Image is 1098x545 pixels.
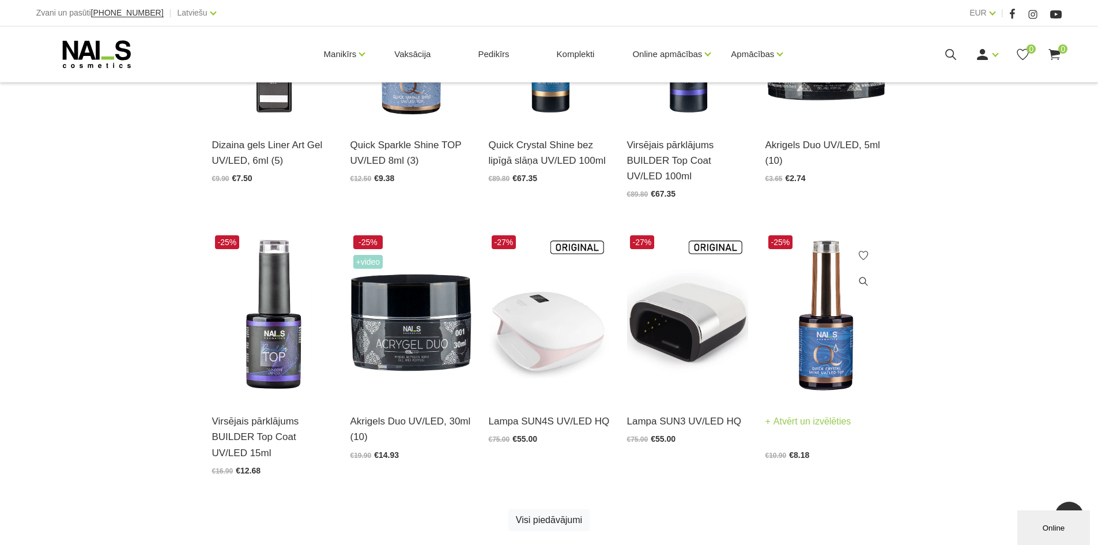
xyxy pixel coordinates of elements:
a: Pedikīrs [469,27,518,82]
img: Kas ir AKRIGELS “DUO GEL” un kādas problēmas tas risina?• Tas apvieno ērti modelējamā akrigela un... [350,232,471,399]
img: Modelis: SUNUV 3Jauda: 48WViļņu garums: 365+405nmKalpošanas ilgums: 50000 HRSPogas vadība:10s/30s... [627,232,748,399]
span: €55.00 [651,434,676,443]
span: €9.38 [374,174,394,183]
a: Virsējais pārklājums BUILDER Top Coat UV/LED 100ml [627,137,748,185]
span: €8.18 [789,450,809,460]
span: €55.00 [512,434,537,443]
span: €67.35 [512,174,537,183]
span: | [169,6,172,20]
a: Apmācības [731,31,774,77]
a: Quick Sparkle Shine TOP UV/LED 8ml (3) [350,137,471,168]
span: €14.93 [374,450,399,460]
span: | [1001,6,1003,20]
a: Manikīrs [324,31,357,77]
a: Vaksācija [385,27,440,82]
a: Online apmācības [632,31,702,77]
div: Zvani un pasūti [36,6,164,20]
a: Akrigels Duo UV/LED, 30ml (10) [350,414,471,445]
a: Quick Crystal Shine bez lipīgā slāņa UV/LED 100ml [489,137,610,168]
a: Komplekti [548,27,604,82]
span: €19.90 [350,452,372,460]
span: €89.80 [489,175,510,183]
iframe: chat widget [1017,508,1092,545]
a: Dizaina gels Liner Art Gel UV/LED, 6ml (5) [212,137,333,168]
img: Tips:UV LAMPAZīmola nosaukums:SUNUVModeļa numurs: SUNUV4Profesionālā UV/Led lampa.Garantija: 1 ga... [489,232,610,399]
span: 0 [1027,44,1036,54]
span: €7.50 [232,174,252,183]
span: €2.74 [786,174,806,183]
span: -27% [630,235,655,249]
span: €12.68 [236,466,261,475]
span: [PHONE_NUMBER] [91,8,164,17]
span: -25% [353,235,383,249]
span: €10.90 [765,452,787,460]
span: €16.90 [212,467,233,475]
span: -25% [215,235,240,249]
a: 0 [1047,47,1062,62]
a: Visi piedāvājumi [508,509,590,531]
a: [PHONE_NUMBER] [91,9,164,17]
a: Lampa SUN3 UV/LED HQ [627,414,748,429]
span: +Video [353,255,383,269]
span: €67.35 [651,189,676,198]
span: €75.00 [627,435,648,443]
a: Latviešu [178,6,207,20]
span: €89.80 [627,190,648,198]
a: 0 [1016,47,1030,62]
a: Lampa SUN4S UV/LED HQ [489,414,610,429]
span: 0 [1058,44,1067,54]
span: €75.00 [489,435,510,443]
span: €9.90 [212,175,229,183]
img: Builder Top virsējais pārklājums bez lipīgā slāņa gellakas/gela pārklājuma izlīdzināšanai un nost... [212,232,333,399]
a: EUR [969,6,987,20]
img: Virsējais pārklājums bez lipīgā slāņa un UV zilā pārklājuma. Nodrošina izcilu spīdumu manikīram l... [765,232,886,399]
span: €3.65 [765,175,783,183]
a: Akrigels Duo UV/LED, 5ml (10) [765,137,886,168]
span: -25% [768,235,793,249]
a: Virsējais pārklājums BUILDER Top Coat UV/LED 15ml [212,414,333,461]
span: -27% [492,235,516,249]
span: €12.50 [350,175,372,183]
a: Atvērt un izvēlēties [765,414,851,430]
